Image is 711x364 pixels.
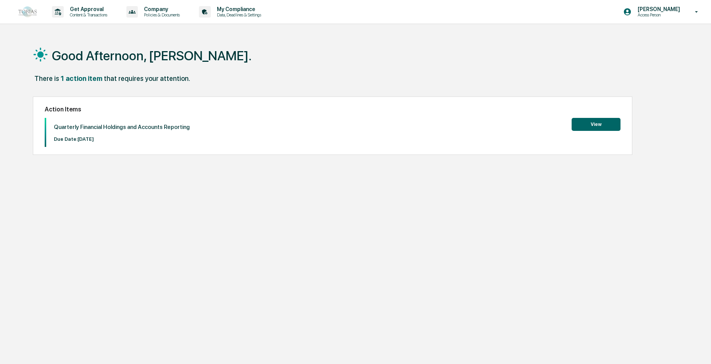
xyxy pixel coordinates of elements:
p: Due Date: [DATE] [54,136,190,142]
p: Data, Deadlines & Settings [211,12,265,18]
div: There is [34,74,59,82]
p: Access Person [632,12,684,18]
p: Quarterly Financial Holdings and Accounts Reporting [54,124,190,130]
p: Policies & Documents [138,12,184,18]
button: View [572,118,621,131]
img: logo [18,6,37,17]
h2: Action Items [45,106,621,113]
p: Company [138,6,184,12]
p: My Compliance [211,6,265,12]
div: 1 action item [61,74,102,82]
p: Content & Transactions [64,12,111,18]
p: Get Approval [64,6,111,12]
a: View [572,120,621,127]
div: that requires your attention. [104,74,190,82]
p: [PERSON_NAME] [632,6,684,12]
h1: Good Afternoon, [PERSON_NAME]. [52,48,252,63]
